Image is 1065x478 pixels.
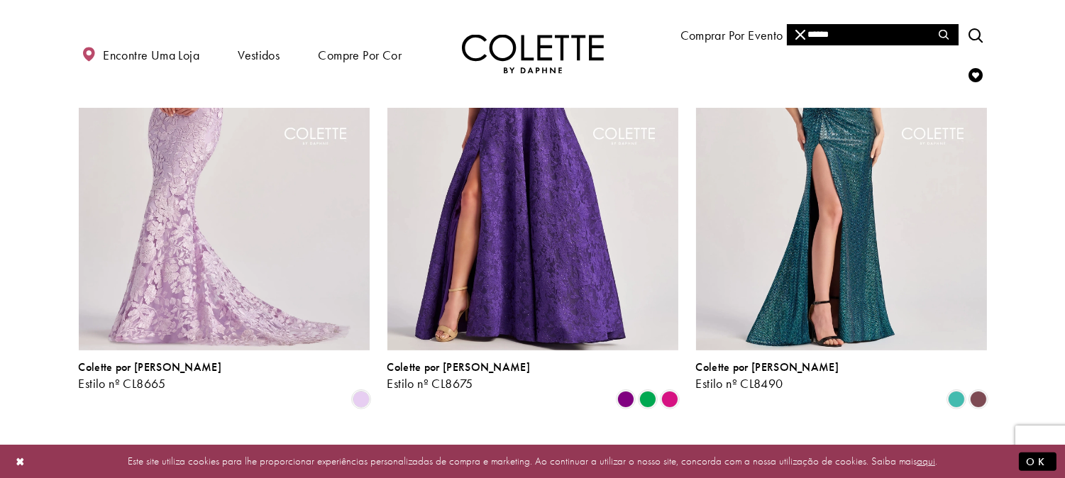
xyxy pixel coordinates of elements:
[1026,455,1049,469] font: OK
[680,27,783,43] font: Comprar por evento
[128,454,917,468] font: Este site utiliza cookies para lhe proporcionar experiências personalizadas de compra e marketing...
[238,47,280,63] font: Vestidos
[661,391,678,408] i: Fúcsia
[387,361,531,391] div: Colette por Daphne Estilo nº CL8675
[696,360,839,374] font: Colette por [PERSON_NAME]
[965,55,986,94] a: Verificar lista de desejos
[234,34,283,74] span: Vestidos
[617,391,634,408] i: Roxo
[79,34,203,74] a: Encontre uma loja
[387,360,531,374] font: Colette por [PERSON_NAME]
[9,449,33,474] button: Fechar diálogo
[79,361,222,391] div: Colette por Daphne Estilo nº CL8665
[639,391,656,408] i: Esmeralda
[387,375,473,391] font: Estilo nº CL8675
[79,360,222,374] font: Colette por [PERSON_NAME]
[787,24,815,45] button: Fechar pesquisa
[1019,452,1056,471] button: Enviar diálogo
[462,35,604,74] img: Colette por Daphne
[818,14,934,55] a: Conheça o designer
[319,47,402,63] font: Compre por cor
[353,391,370,408] i: Lilás
[103,47,199,63] font: Encontre uma loja
[696,361,839,391] div: Colette por Daphne Estilo nº CL8490
[965,15,986,54] a: Alternar pesquisa
[970,391,987,408] i: Pôr do sol
[787,24,958,45] input: Procurar
[948,391,965,408] i: Turquesa
[696,375,783,391] font: Estilo nº CL8490
[930,24,958,45] button: Enviar pesquisa
[917,454,935,468] a: aqui
[79,375,166,391] font: Estilo nº CL8665
[787,24,959,45] div: Formulário de pesquisa
[315,34,405,74] span: Compre por cor
[677,14,787,55] span: Comprar por evento
[462,35,604,74] a: Visite a página inicial
[935,454,937,468] font: .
